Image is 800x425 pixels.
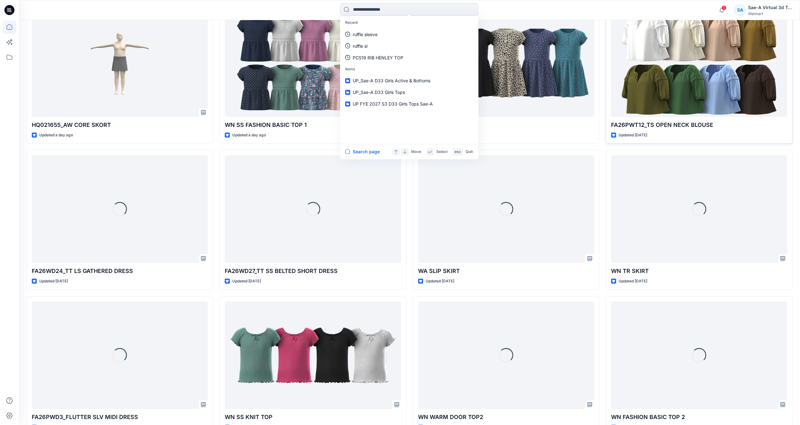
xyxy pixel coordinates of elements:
div: Walmart [748,11,792,16]
p: WN TR SKIRT [611,267,787,275]
button: Search page [345,148,380,155]
a: PCS19 RIB HENLEY TOP [341,52,477,63]
p: Updated [DATE] [619,132,647,139]
p: ruffle sl [353,43,367,49]
a: HQ021655_AW CORE SKORT [32,9,208,117]
div: Sae-A Virtual 3d Team [748,4,792,11]
p: WN SS KNIT DRESS [418,121,594,129]
p: esc [455,149,461,155]
a: WN SS FASHION BASIC TOP 1 [225,9,401,117]
a: WN SS KNIT DRESS [418,9,594,117]
p: Updated [DATE] [232,278,261,285]
a: FA26PWT12_TS OPEN NECK BLOUSE [611,9,787,117]
a: UP_Sae-A D33 Girls Active & Bottoms [341,75,477,86]
p: Recent [341,17,477,29]
p: PCS19 RIB HENLEY TOP [353,54,403,61]
p: Quit [466,149,473,155]
a: ruffle sl [341,40,477,52]
p: WN WARM DOOR TOP2 [418,413,594,422]
a: ruffle sleeve [341,29,477,40]
p: WN FASHION BASIC TOP 2 [611,413,787,422]
a: UP FYE 2027 S3 D33 Girls Tops Sae-A [341,98,477,110]
p: WA SLIP SKIRT [418,267,594,275]
p: Move [411,149,421,155]
p: Updated a day ago [232,132,266,139]
p: WN SS KNIT TOP [225,413,401,422]
p: Items [341,63,477,75]
span: UP FYE 2027 S3 D33 Girls Tops Sae-A [353,101,433,106]
span: UP_Sae-A D33 Girls Active & Bottoms [353,78,430,83]
span: UP_Sae-A D33 Girls Tops [353,90,405,95]
p: FA26PWD3_FLUTTER SLV MIDI DRESS [32,413,208,422]
a: UP_Sae-A D33 Girls Tops [341,86,477,98]
p: FA26WD27_TT SS BELTED SHORT DRESS [225,267,401,275]
p: Updated [DATE] [619,278,647,285]
p: Updated [DATE] [426,278,454,285]
a: WN SS KNIT TOP [225,302,401,409]
p: FA26WD24_TT LS GATHERED DRESS [32,267,208,275]
p: Updated [DATE] [39,278,68,285]
p: ruffle sleeve [353,31,378,38]
div: SA [734,4,746,16]
span: 1 [721,5,726,10]
p: Select [436,149,448,155]
p: WN SS FASHION BASIC TOP 1 [225,121,401,129]
p: Updated a day ago [39,132,73,139]
p: HQ021655_AW CORE SKORT [32,121,208,129]
p: FA26PWT12_TS OPEN NECK BLOUSE [611,121,787,129]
